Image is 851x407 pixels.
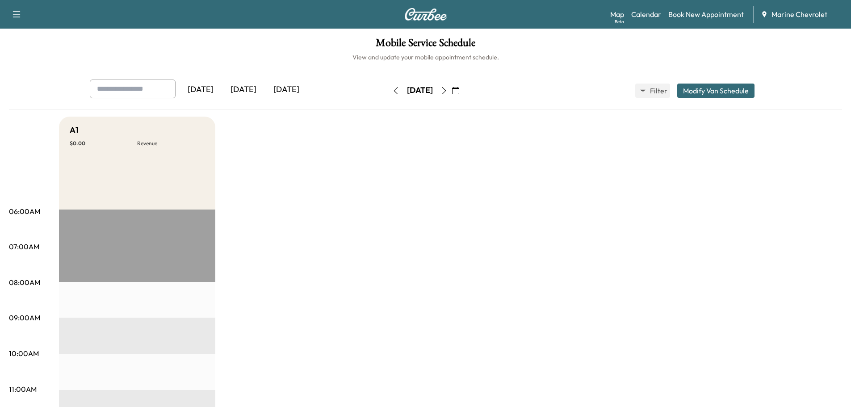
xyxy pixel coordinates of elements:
[9,277,40,288] p: 08:00AM
[9,241,39,252] p: 07:00AM
[9,53,842,62] h6: View and update your mobile appointment schedule.
[650,85,666,96] span: Filter
[9,38,842,53] h1: Mobile Service Schedule
[70,124,79,136] h5: A1
[631,9,661,20] a: Calendar
[668,9,744,20] a: Book New Appointment
[70,140,137,147] p: $ 0.00
[771,9,827,20] span: Marine Chevrolet
[404,8,447,21] img: Curbee Logo
[677,84,755,98] button: Modify Van Schedule
[615,18,624,25] div: Beta
[9,312,40,323] p: 09:00AM
[407,85,433,96] div: [DATE]
[610,9,624,20] a: MapBeta
[137,140,205,147] p: Revenue
[222,80,265,100] div: [DATE]
[265,80,308,100] div: [DATE]
[179,80,222,100] div: [DATE]
[9,384,37,394] p: 11:00AM
[9,348,39,359] p: 10:00AM
[9,206,40,217] p: 06:00AM
[635,84,670,98] button: Filter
